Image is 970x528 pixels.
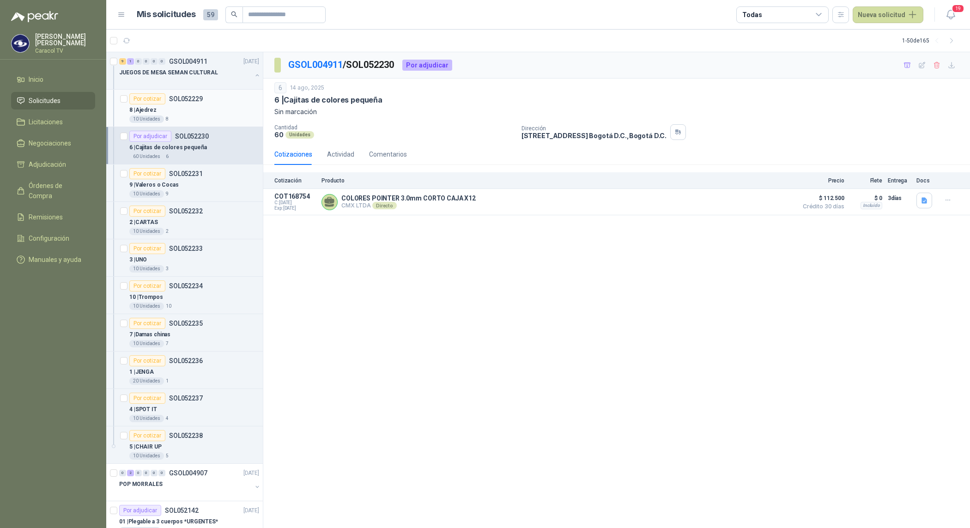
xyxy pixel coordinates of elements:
div: Por cotizar [129,355,165,366]
div: Todas [742,10,762,20]
p: Dirección [521,125,667,132]
a: Remisiones [11,208,95,226]
button: Nueva solicitud [853,6,923,23]
div: 0 [135,470,142,476]
p: SOL052232 [169,208,203,214]
a: Por cotizarSOL05223410 |Trompos10 Unidades10 [106,277,263,314]
p: 6 | Cajitas de colores pequeña [274,95,382,105]
a: Órdenes de Compra [11,177,95,205]
span: Adjudicación [29,159,66,170]
div: 10 Unidades [129,265,164,273]
div: Actividad [327,149,354,159]
p: 10 | Trompos [129,293,163,302]
span: C: [DATE] [274,200,316,206]
div: 20 Unidades [129,377,164,385]
span: $ 112.500 [798,193,844,204]
p: Caracol TV [35,48,95,54]
p: SOL052230 [175,133,209,140]
span: 19 [952,4,964,13]
div: 0 [143,470,150,476]
div: Comentarios [369,149,407,159]
div: 10 Unidades [129,415,164,422]
p: Cotización [274,177,316,184]
span: Manuales y ayuda [29,255,81,265]
span: Remisiones [29,212,63,222]
p: 01 | Plegable a 3 cuerpos *URGENTES* [119,517,218,526]
img: Company Logo [12,35,29,52]
div: Por cotizar [129,243,165,254]
p: CMX LTDA [341,202,476,209]
p: 14 ago, 2025 [290,84,324,92]
div: Por cotizar [129,206,165,217]
a: Por cotizarSOL0522319 |Valeros o Cocas10 Unidades9 [106,164,263,202]
p: 4 | SPOT IT [129,405,157,414]
p: 9 [166,190,169,198]
div: Por cotizar [129,168,165,179]
p: [DATE] [243,57,259,66]
div: 0 [143,58,150,65]
p: 3 [166,265,169,273]
p: SOL052142 [165,507,199,514]
div: 0 [151,58,158,65]
div: 10 Unidades [129,115,164,123]
button: 19 [942,6,959,23]
p: 5 | CHAIR UP [129,443,162,451]
div: 0 [158,470,165,476]
div: 1 - 50 de 165 [902,33,959,48]
span: Configuración [29,233,69,243]
a: Configuración [11,230,95,247]
div: Por adjudicar [402,60,452,71]
p: GSOL004911 [169,58,207,65]
div: 0 [135,58,142,65]
p: 8 | Ajedrez [129,106,157,115]
p: JUEGOS DE MESA SEMAN CULTURAL [119,68,218,77]
div: Por adjudicar [119,505,161,516]
p: [DATE] [243,469,259,478]
p: COT168754 [274,193,316,200]
p: 60 [274,131,284,139]
a: Solicitudes [11,92,95,109]
p: SOL052235 [169,320,203,327]
p: 3 | UNO [129,255,147,264]
span: Crédito 30 días [798,204,844,209]
div: 6 [274,82,286,93]
div: 0 [158,58,165,65]
img: Logo peakr [11,11,58,22]
div: 9 [119,58,126,65]
p: 1 | JENGA [129,368,154,376]
div: 1 [127,58,134,65]
div: Por cotizar [129,318,165,329]
p: SOL052236 [169,358,203,364]
a: Licitaciones [11,113,95,131]
p: 2 | CARTAS [129,218,158,227]
p: 10 [166,303,171,310]
a: GSOL004911 [288,59,343,70]
a: Por cotizarSOL0522361 |JENGA20 Unidades1 [106,352,263,389]
div: 10 Unidades [129,190,164,198]
div: Por cotizar [129,430,165,441]
p: 7 | Damas chinas [129,330,170,339]
p: 3 días [888,193,911,204]
a: Por cotizarSOL0522385 |CHAIR UP10 Unidades5 [106,426,263,464]
span: Órdenes de Compra [29,181,86,201]
div: 10 Unidades [129,340,164,347]
p: GSOL004907 [169,470,207,476]
div: 60 Unidades [129,153,164,160]
p: Flete [850,177,882,184]
p: Docs [916,177,935,184]
p: [PERSON_NAME] [PERSON_NAME] [35,33,95,46]
p: SOL052238 [169,432,203,439]
p: POP MORRALES [119,480,163,489]
a: Por adjudicarSOL0522306 |Cajitas de colores pequeña60 Unidades6 [106,127,263,164]
p: Precio [798,177,844,184]
p: 6 | Cajitas de colores pequeña [129,143,207,152]
p: 7 [166,340,169,347]
div: Por cotizar [129,393,165,404]
p: SOL052237 [169,395,203,401]
p: / SOL052230 [288,58,395,72]
span: Solicitudes [29,96,61,106]
p: [STREET_ADDRESS] Bogotá D.C. , Bogotá D.C. [521,132,667,140]
span: Exp: [DATE] [274,206,316,211]
h1: Mis solicitudes [137,8,196,21]
p: 1 [166,377,169,385]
